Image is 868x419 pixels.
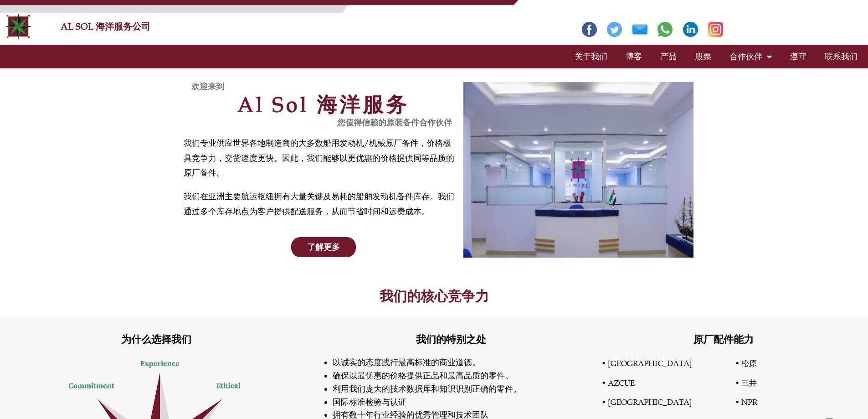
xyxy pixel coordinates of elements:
a: 股票 [686,46,720,67]
font: 遵守 [790,52,806,62]
font: 国际标准检验与认证 [333,397,406,407]
font: • NPR [735,397,757,407]
font: 关于我们 [575,52,607,62]
font: 我们在亚洲主要航运枢纽拥有大量关键及易耗的船舶发动机备件库存。我们通过多个库存地点为客户提供配送服务，从而节省时间和运费成本。 [184,191,454,216]
a: 合作伙伴 [720,46,781,67]
a: 联系我们 [816,46,867,67]
font: 合作伙伴 [729,52,762,62]
font: • 松原 [735,358,757,368]
img: 也尔索尔马林标志 [5,13,32,40]
font: 股票 [695,52,711,62]
font: Al Sol 海洋服务 [237,92,409,117]
font: 以诚实的态度践行最高标准的商业道德。 [333,357,480,367]
a: AL SOL 海洋服务公司 [61,21,150,32]
font: 原厂配件能力 [693,334,754,346]
a: 关于我们 [565,46,616,67]
font: 欢迎来到 [191,82,224,92]
font: 确保以最优惠的价格提供正品和最高品质的零件。 [333,371,513,381]
font: 我们的特别之处 [416,334,486,346]
font: 利用我们庞大的技术数据库和知识识别正确的零件。 [333,384,521,394]
font: 产品 [660,52,677,62]
font: • AZCUE [601,378,635,388]
font: 了解更多 [307,242,340,252]
a: 了解更多 [291,237,356,257]
a: 产品 [651,46,686,67]
a: 遵守 [781,46,816,67]
font: 我们专业供应世界各地制造商的大多数船用发动机/机械原厂备件，价格极具竞争力，交货速度更快。因此，我们能够以更优惠的价格提供同等品质的原厂备件。 [184,138,454,178]
font: 我们的核心竞争力 [380,288,489,305]
font: • [GEOGRAPHIC_DATA] [601,358,692,368]
font: 为什么选择我们 [121,334,191,346]
font: 您值得信赖的原装备件合作伙伴 [337,118,452,128]
a: 博客 [616,46,651,67]
font: • 三井 [735,378,757,388]
font: 联系我们 [825,52,858,62]
font: 博客 [626,52,642,62]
